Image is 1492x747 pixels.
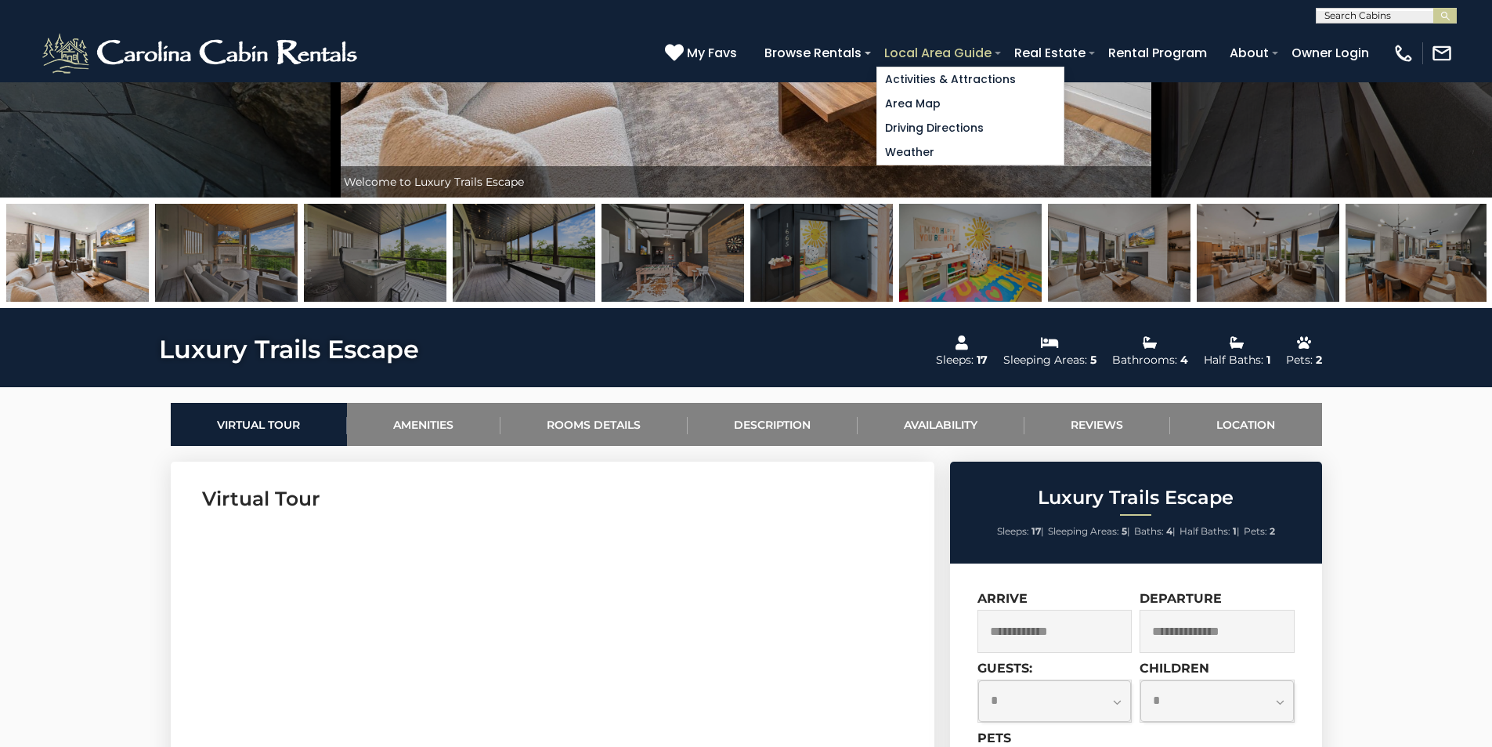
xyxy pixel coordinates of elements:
div: Welcome to Luxury Trails Escape [336,166,1157,198]
a: Local Area Guide [876,39,999,67]
strong: 5 [1122,525,1127,537]
strong: 17 [1031,525,1041,537]
label: Departure [1140,591,1222,606]
a: Virtual Tour [171,403,347,446]
span: Half Baths: [1180,525,1230,537]
a: Reviews [1024,403,1170,446]
strong: 2 [1270,525,1275,537]
a: Real Estate [1006,39,1093,67]
h3: Virtual Tour [202,485,903,513]
img: phone-regular-white.png [1393,42,1414,64]
li: | [1180,521,1240,542]
li: | [997,521,1044,542]
a: Weather [877,140,1064,165]
a: Owner Login [1284,39,1377,67]
img: 168408873 [1346,204,1488,302]
img: mail-regular-white.png [1431,42,1453,64]
img: 168695581 [6,204,149,302]
a: Availability [858,403,1024,446]
a: Driving Directions [877,116,1064,140]
li: | [1048,521,1130,542]
li: | [1134,521,1176,542]
img: 168695577 [304,204,446,302]
strong: 1 [1233,525,1237,537]
a: Description [688,403,858,446]
a: Rooms Details [500,403,688,446]
label: Arrive [977,591,1028,606]
h2: Luxury Trails Escape [954,488,1318,508]
img: 168695603 [601,204,744,302]
a: Activities & Attractions [877,67,1064,92]
img: 168695573 [453,204,595,302]
span: Sleeping Areas: [1048,525,1119,537]
img: 168695595 [155,204,298,302]
span: Baths: [1134,525,1164,537]
img: White-1-2.png [39,30,364,77]
a: My Favs [665,43,741,63]
a: Browse Rentals [757,39,869,67]
a: Rental Program [1100,39,1215,67]
label: Guests: [977,661,1032,676]
img: 168408899 [750,204,893,302]
span: Pets: [1244,525,1267,537]
img: 168695583 [1048,204,1190,302]
img: 168695585 [1197,204,1339,302]
span: My Favs [687,43,737,63]
a: Amenities [347,403,500,446]
img: 168408887 [899,204,1042,302]
label: Pets [977,731,1011,745]
span: Sleeps: [997,525,1029,537]
a: About [1222,39,1277,67]
label: Children [1140,661,1209,676]
a: Area Map [877,92,1064,116]
a: Location [1170,403,1322,446]
strong: 4 [1166,525,1172,537]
